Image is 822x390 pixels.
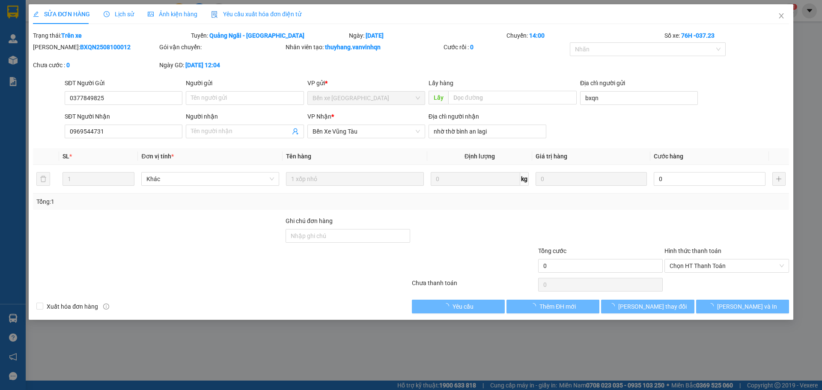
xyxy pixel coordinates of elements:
[104,11,134,18] span: Lịch sử
[444,42,568,52] div: Cước rồi :
[506,300,599,313] button: Thêm ĐH mới
[292,128,299,135] span: user-add
[159,42,284,52] div: Gói vận chuyển:
[313,92,420,104] span: Bến xe Quảng Ngãi
[443,303,453,309] span: loading
[411,278,537,293] div: Chưa thanh toán
[470,44,474,51] b: 0
[506,31,664,40] div: Chuyến:
[465,153,495,160] span: Định lượng
[325,44,381,51] b: thuyhang.vanvinhqn
[664,247,721,254] label: Hình thức thanh toán
[43,302,101,311] span: Xuất hóa đơn hàng
[708,303,717,309] span: loading
[536,153,567,160] span: Giá trị hàng
[654,153,683,160] span: Cước hàng
[209,32,304,39] b: Quảng Ngãi - [GEOGRAPHIC_DATA]
[211,11,301,18] span: Yêu cầu xuất hóa đơn điện tử
[33,11,90,18] span: SỬA ĐƠN HÀNG
[769,4,793,28] button: Close
[601,300,694,313] button: [PERSON_NAME] thay đổi
[366,32,384,39] b: [DATE]
[530,303,539,309] span: loading
[63,153,69,160] span: SL
[429,112,546,121] div: Địa chỉ người nhận
[429,80,453,86] span: Lấy hàng
[104,11,110,17] span: clock-circle
[65,78,182,88] div: SĐT Người Gửi
[185,62,220,68] b: [DATE] 12:04
[696,300,789,313] button: [PERSON_NAME] và In
[66,62,70,68] b: 0
[348,31,506,40] div: Ngày:
[186,112,304,121] div: Người nhận
[286,153,311,160] span: Tên hàng
[307,113,331,120] span: VP Nhận
[618,302,687,311] span: [PERSON_NAME] thay đổi
[146,173,274,185] span: Khác
[778,12,785,19] span: close
[148,11,154,17] span: picture
[33,42,158,52] div: [PERSON_NAME]:
[159,60,284,70] div: Ngày GD:
[148,11,197,18] span: Ảnh kiện hàng
[103,304,109,310] span: info-circle
[429,91,448,104] span: Lấy
[286,172,424,186] input: VD: Bàn, Ghế
[286,42,442,52] div: Nhân viên tạo:
[670,259,784,272] span: Chọn HT Thanh Toán
[520,172,529,186] span: kg
[664,31,790,40] div: Số xe:
[681,32,715,39] b: 76H -037.23
[717,302,777,311] span: [PERSON_NAME] và In
[186,78,304,88] div: Người gửi
[609,303,618,309] span: loading
[65,112,182,121] div: SĐT Người Nhận
[313,125,420,138] span: Bến Xe Vũng Tàu
[33,60,158,70] div: Chưa cước :
[36,172,50,186] button: delete
[453,302,474,311] span: Yêu cầu
[80,44,131,51] b: BXQN2508100012
[286,217,333,224] label: Ghi chú đơn hàng
[529,32,545,39] b: 14:00
[32,31,190,40] div: Trạng thái:
[580,78,698,88] div: Địa chỉ người gửi
[412,300,505,313] button: Yêu cầu
[429,125,546,138] input: Địa chỉ của người nhận
[580,91,698,105] input: Địa chỉ của người gửi
[33,11,39,17] span: edit
[61,32,82,39] b: Trên xe
[141,153,173,160] span: Đơn vị tính
[772,172,786,186] button: plus
[307,78,425,88] div: VP gửi
[539,302,576,311] span: Thêm ĐH mới
[538,247,566,254] span: Tổng cước
[536,172,647,186] input: 0
[448,91,577,104] input: Dọc đường
[286,229,410,243] input: Ghi chú đơn hàng
[190,31,348,40] div: Tuyến:
[211,11,218,18] img: icon
[36,197,317,206] div: Tổng: 1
